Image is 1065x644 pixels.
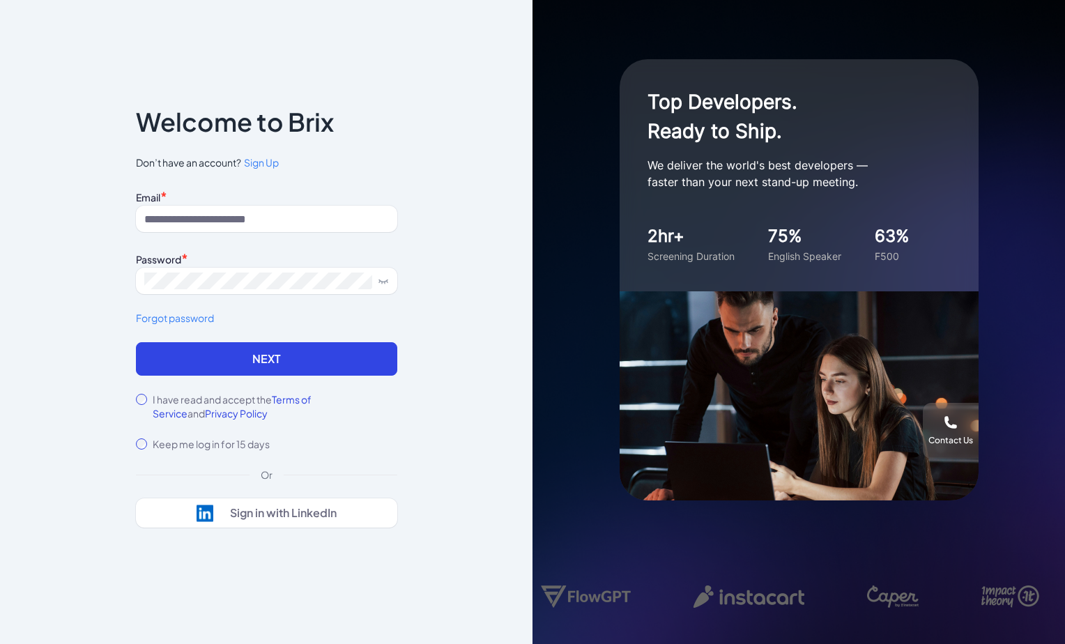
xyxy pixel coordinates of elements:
[205,407,268,420] span: Privacy Policy
[136,498,397,528] button: Sign in with LinkedIn
[244,156,279,169] span: Sign Up
[136,155,397,170] span: Don’t have an account?
[136,253,181,266] label: Password
[875,249,910,263] div: F500
[230,506,337,520] div: Sign in with LinkedIn
[250,468,284,482] div: Or
[648,87,926,146] h1: Top Developers. Ready to Ship.
[648,224,735,249] div: 2hr+
[768,249,841,263] div: English Speaker
[648,157,926,190] p: We deliver the world's best developers — faster than your next stand-up meeting.
[136,191,160,204] label: Email
[875,224,910,249] div: 63%
[136,311,397,325] a: Forgot password
[923,403,979,459] button: Contact Us
[153,437,270,451] label: Keep me log in for 15 days
[136,111,334,133] p: Welcome to Brix
[768,224,841,249] div: 75%
[928,435,973,446] div: Contact Us
[153,392,397,420] label: I have read and accept the and
[241,155,279,170] a: Sign Up
[136,342,397,376] button: Next
[648,249,735,263] div: Screening Duration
